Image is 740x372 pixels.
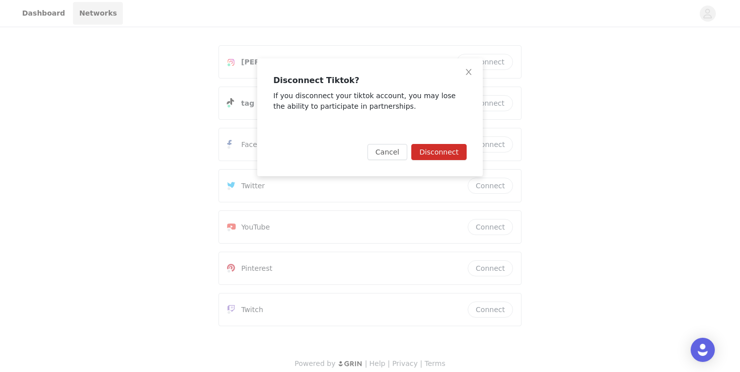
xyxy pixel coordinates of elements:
button: Disconnect [411,144,467,160]
div: Open Intercom Messenger [691,338,715,362]
button: Close [455,58,483,87]
h3: Disconnect Tiktok? [273,75,467,87]
p: If you disconnect your tiktok account, you may lose the ability to participate in partnerships. [273,91,467,112]
button: Cancel [367,144,407,160]
i: icon: close [465,68,473,76]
